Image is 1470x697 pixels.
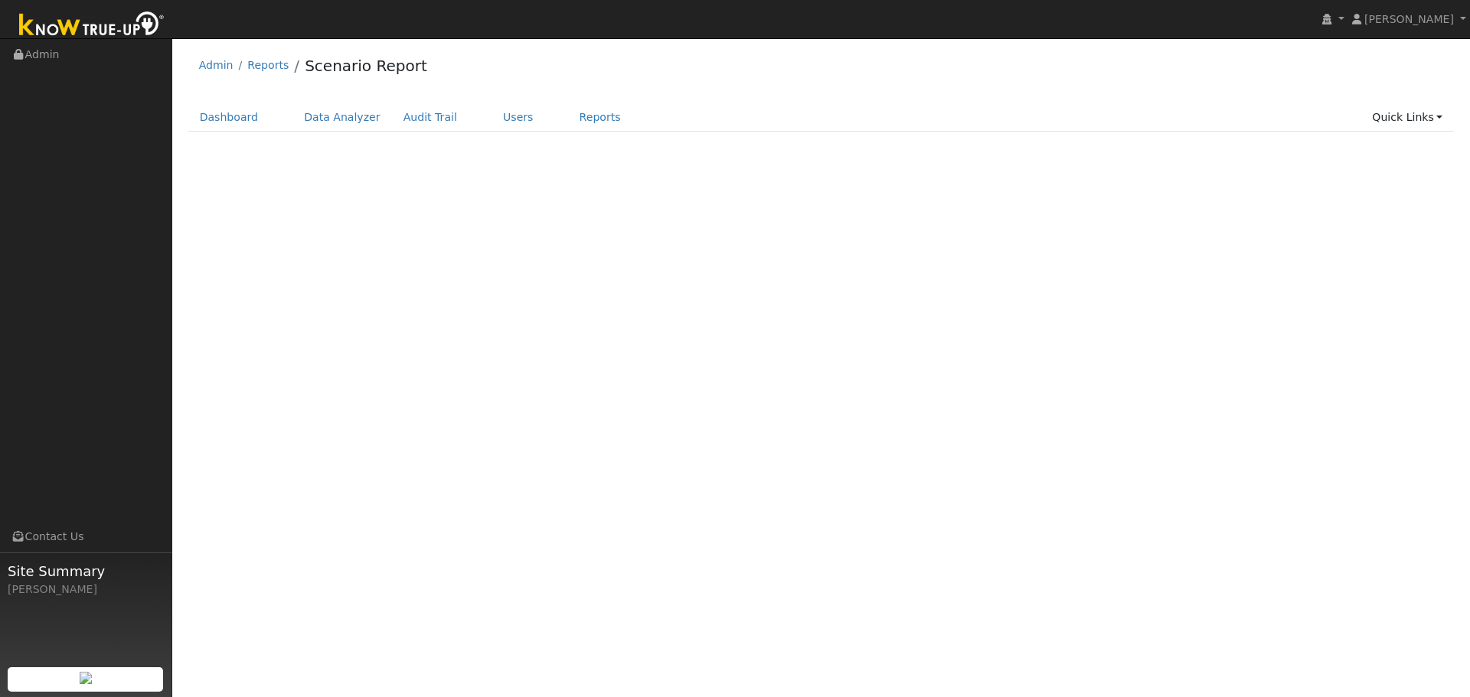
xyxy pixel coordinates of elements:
[492,103,545,132] a: Users
[1364,13,1454,25] span: [PERSON_NAME]
[11,8,172,43] img: Know True-Up
[199,59,234,71] a: Admin
[188,103,270,132] a: Dashboard
[1361,103,1454,132] a: Quick Links
[305,57,427,75] a: Scenario Report
[80,672,92,684] img: retrieve
[392,103,469,132] a: Audit Trail
[247,59,289,71] a: Reports
[292,103,392,132] a: Data Analyzer
[8,581,164,598] div: [PERSON_NAME]
[568,103,632,132] a: Reports
[8,561,164,581] span: Site Summary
